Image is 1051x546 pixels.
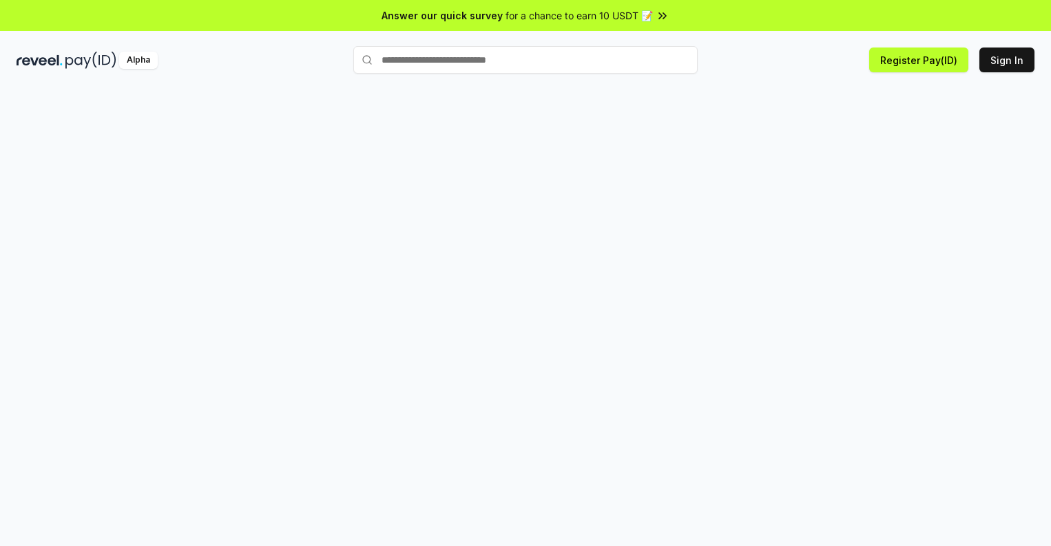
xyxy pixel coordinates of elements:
[979,48,1034,72] button: Sign In
[869,48,968,72] button: Register Pay(ID)
[119,52,158,69] div: Alpha
[506,8,653,23] span: for a chance to earn 10 USDT 📝
[65,52,116,69] img: pay_id
[382,8,503,23] span: Answer our quick survey
[17,52,63,69] img: reveel_dark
